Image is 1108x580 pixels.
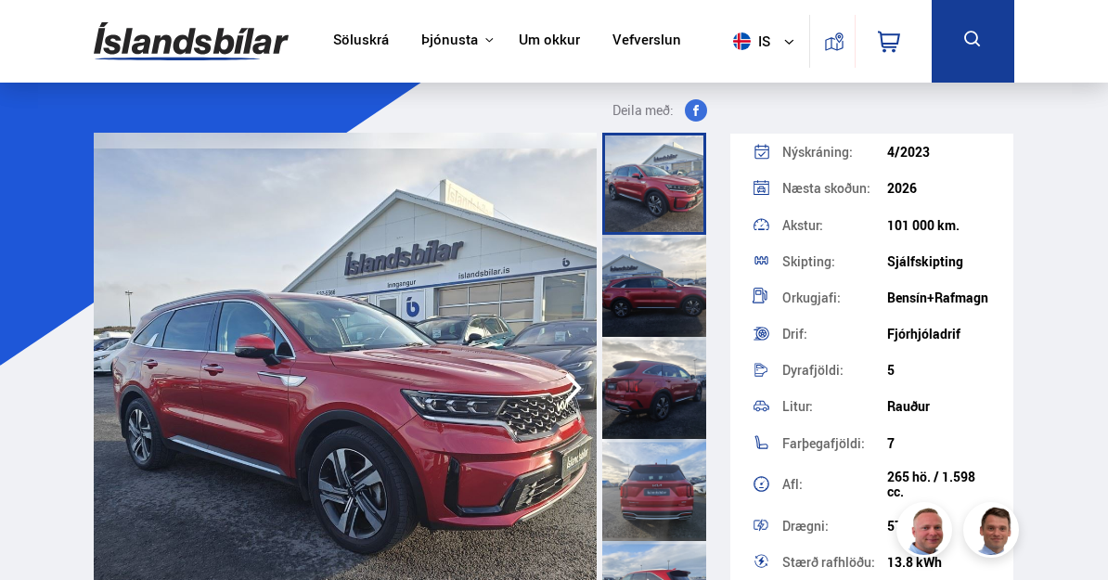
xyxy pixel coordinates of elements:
div: Rauður [887,399,992,414]
img: svg+xml;base64,PHN2ZyB4bWxucz0iaHR0cDovL3d3dy53My5vcmcvMjAwMC9zdmciIHdpZHRoPSI1MTIiIGhlaWdodD0iNT... [733,32,751,50]
div: Nýskráning: [782,146,887,159]
div: 57 km [887,519,992,534]
div: Drif: [782,328,887,341]
div: Litur: [782,400,887,413]
button: Þjónusta [421,32,478,49]
img: siFngHWaQ9KaOqBr.png [899,505,955,561]
div: Stærð rafhlöðu: [782,556,887,569]
div: 101 000 km. [887,218,992,233]
img: G0Ugv5HjCgRt.svg [94,11,289,71]
a: Vefverslun [612,32,681,51]
div: Bensín+Rafmagn [887,290,992,305]
div: Akstur: [782,219,887,232]
div: 7 [887,436,992,451]
div: Sjálfskipting [887,254,992,269]
span: Deila með: [612,99,674,122]
div: 5 [887,363,992,378]
div: 2026 [887,181,992,196]
div: Orkugjafi: [782,291,887,304]
div: Skipting: [782,255,887,268]
a: Um okkur [519,32,580,51]
div: Næsta skoðun: [782,182,887,195]
span: is [726,32,772,50]
div: Drægni: [782,520,887,533]
div: 13.8 kWh [887,555,992,570]
div: Fjórhjóladrif [887,327,992,342]
div: Farþegafjöldi: [782,437,887,450]
button: is [726,14,809,69]
a: Söluskrá [333,32,389,51]
button: Deila með: [594,99,715,122]
img: FbJEzSuNWCJXmdc-.webp [966,505,1022,561]
div: Afl: [782,478,887,491]
div: 265 hö. / 1.598 cc. [887,470,992,499]
button: Opna LiveChat spjallviðmót [15,7,71,63]
div: Dyrafjöldi: [782,364,887,377]
div: 4/2023 [887,145,992,160]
